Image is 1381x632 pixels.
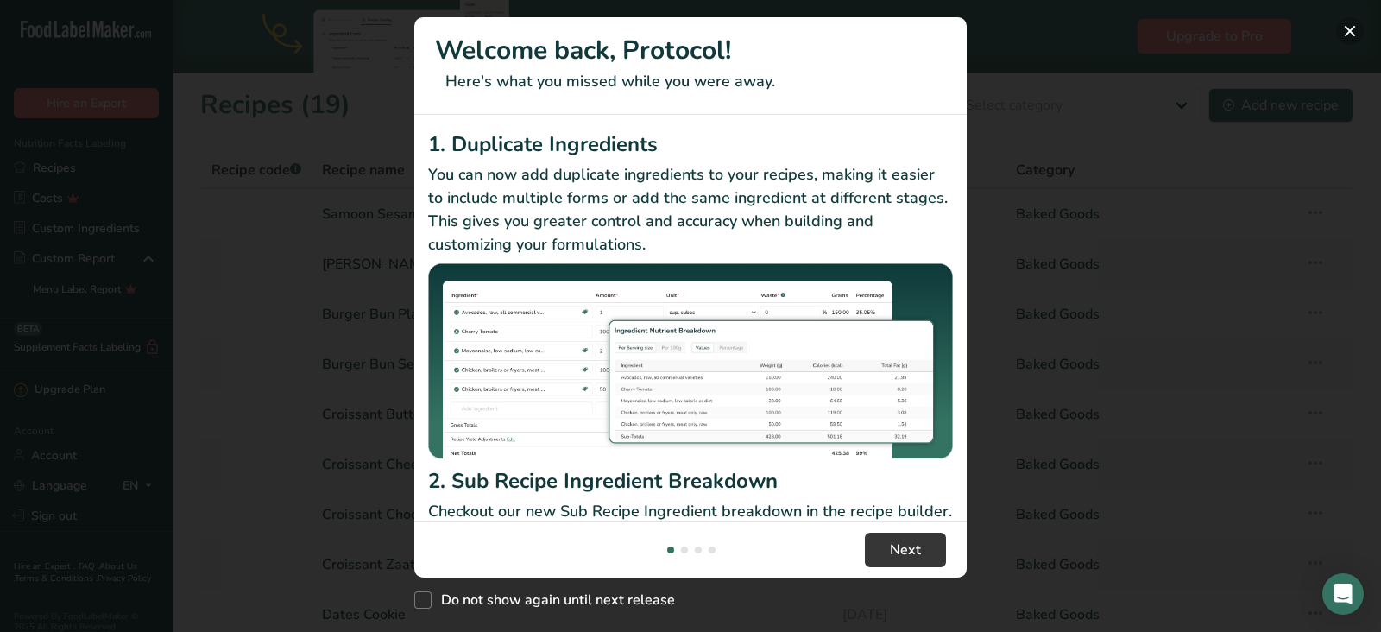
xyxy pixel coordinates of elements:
[428,263,953,459] img: Duplicate Ingredients
[1322,573,1364,615] div: Open Intercom Messenger
[428,163,953,256] p: You can now add duplicate ingredients to your recipes, making it easier to include multiple forms...
[435,70,946,93] p: Here's what you missed while you were away.
[428,465,953,496] h2: 2. Sub Recipe Ingredient Breakdown
[428,500,953,570] p: Checkout our new Sub Recipe Ingredient breakdown in the recipe builder. You can now see your Reci...
[890,540,921,560] span: Next
[432,591,675,609] span: Do not show again until next release
[428,129,953,160] h2: 1. Duplicate Ingredients
[865,533,946,567] button: Next
[435,31,946,70] h1: Welcome back, Protocol!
